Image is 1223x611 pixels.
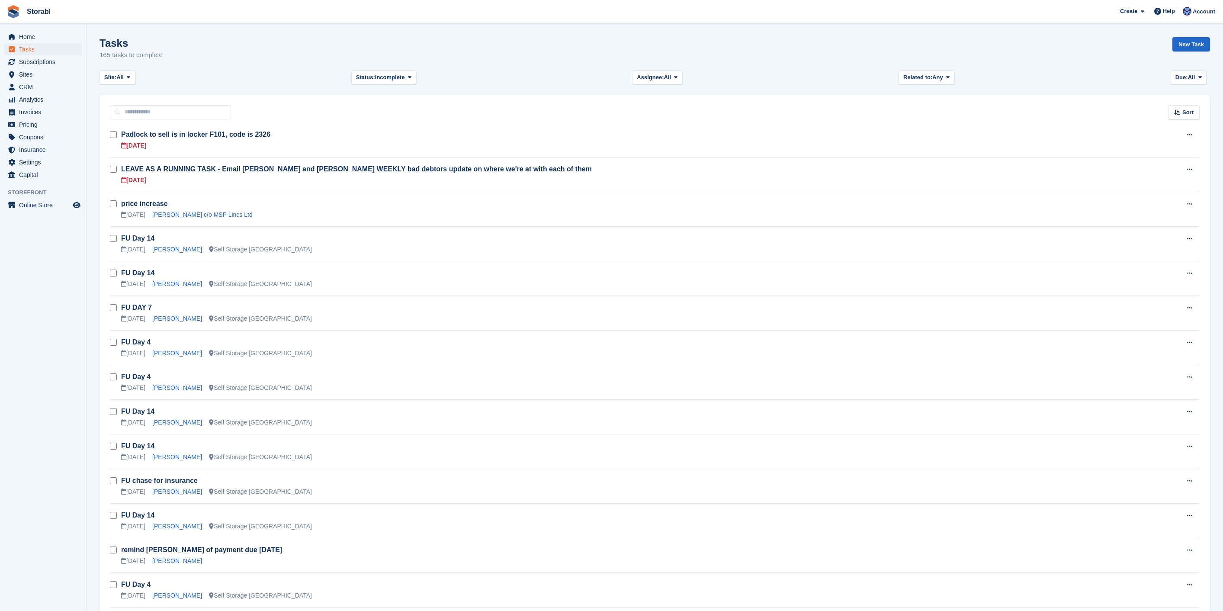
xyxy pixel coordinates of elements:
[1120,7,1137,16] span: Create
[121,591,145,600] div: [DATE]
[152,280,202,287] a: [PERSON_NAME]
[121,269,154,277] a: FU Day 14
[121,383,145,392] div: [DATE]
[8,188,86,197] span: Storefront
[4,31,82,43] a: menu
[932,73,943,82] span: Any
[152,488,202,495] a: [PERSON_NAME]
[4,43,82,55] a: menu
[664,73,671,82] span: All
[375,73,405,82] span: Incomplete
[121,200,168,207] a: price increase
[209,487,312,496] div: Self Storage [GEOGRAPHIC_DATA]
[121,453,145,462] div: [DATE]
[121,338,151,346] a: FU Day 4
[104,73,116,82] span: Site:
[903,73,932,82] span: Related to:
[121,581,151,588] a: FU Day 4
[121,176,146,185] div: [DATE]
[19,144,71,156] span: Insurance
[19,131,71,143] span: Coupons
[637,73,664,82] span: Assignee:
[19,106,71,118] span: Invoices
[209,453,312,462] div: Self Storage [GEOGRAPHIC_DATA]
[152,350,202,357] a: [PERSON_NAME]
[4,144,82,156] a: menu
[4,68,82,80] a: menu
[121,210,145,219] div: [DATE]
[1175,73,1188,82] span: Due:
[209,349,312,358] div: Self Storage [GEOGRAPHIC_DATA]
[23,4,54,19] a: Storabl
[116,73,124,82] span: All
[632,71,683,85] button: Assignee: All
[100,50,163,60] p: 165 tasks to complete
[899,71,954,85] button: Related to: Any
[121,556,145,566] div: [DATE]
[121,280,145,289] div: [DATE]
[1183,7,1191,16] img: Tegan Ewart
[4,106,82,118] a: menu
[356,73,375,82] span: Status:
[121,373,151,380] a: FU Day 4
[19,93,71,106] span: Analytics
[351,71,416,85] button: Status: Incomplete
[1193,7,1215,16] span: Account
[100,37,163,49] h1: Tasks
[1182,108,1194,117] span: Sort
[19,119,71,131] span: Pricing
[1171,71,1207,85] button: Due: All
[100,71,135,85] button: Site: All
[19,199,71,211] span: Online Store
[121,487,145,496] div: [DATE]
[121,245,145,254] div: [DATE]
[152,246,202,253] a: [PERSON_NAME]
[121,314,145,323] div: [DATE]
[19,31,71,43] span: Home
[4,131,82,143] a: menu
[209,418,312,427] div: Self Storage [GEOGRAPHIC_DATA]
[71,200,82,210] a: Preview store
[121,511,154,519] a: FU Day 14
[152,419,202,426] a: [PERSON_NAME]
[209,245,312,254] div: Self Storage [GEOGRAPHIC_DATA]
[121,165,592,173] a: LEAVE AS A RUNNING TASK - Email [PERSON_NAME] and [PERSON_NAME] WEEKLY bad debtors update on wher...
[121,304,152,311] a: FU DAY 7
[152,557,202,564] a: [PERSON_NAME]
[152,592,202,599] a: [PERSON_NAME]
[7,5,20,18] img: stora-icon-8386f47178a22dfd0bd8f6a31ec36ba5ce8667c1dd55bd0f319d3a0aa187defe.svg
[4,169,82,181] a: menu
[121,141,146,150] div: [DATE]
[121,349,145,358] div: [DATE]
[209,280,312,289] div: Self Storage [GEOGRAPHIC_DATA]
[209,314,312,323] div: Self Storage [GEOGRAPHIC_DATA]
[19,68,71,80] span: Sites
[152,453,202,460] a: [PERSON_NAME]
[209,383,312,392] div: Self Storage [GEOGRAPHIC_DATA]
[121,131,270,138] a: Padlock to sell is in locker F101, code is 2326
[1163,7,1175,16] span: Help
[4,199,82,211] a: menu
[121,235,154,242] a: FU Day 14
[19,56,71,68] span: Subscriptions
[121,546,282,553] a: remind [PERSON_NAME] of payment due [DATE]
[152,211,253,218] a: [PERSON_NAME] c/o MSP Lincs Ltd
[121,408,154,415] a: FU Day 14
[1172,37,1210,51] a: New Task
[152,315,202,322] a: [PERSON_NAME]
[121,418,145,427] div: [DATE]
[209,591,312,600] div: Self Storage [GEOGRAPHIC_DATA]
[1188,73,1195,82] span: All
[152,523,202,530] a: [PERSON_NAME]
[19,156,71,168] span: Settings
[4,81,82,93] a: menu
[121,477,198,484] a: FU chase for insurance
[19,169,71,181] span: Capital
[4,156,82,168] a: menu
[4,93,82,106] a: menu
[4,119,82,131] a: menu
[209,522,312,531] div: Self Storage [GEOGRAPHIC_DATA]
[4,56,82,68] a: menu
[19,81,71,93] span: CRM
[152,384,202,391] a: [PERSON_NAME]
